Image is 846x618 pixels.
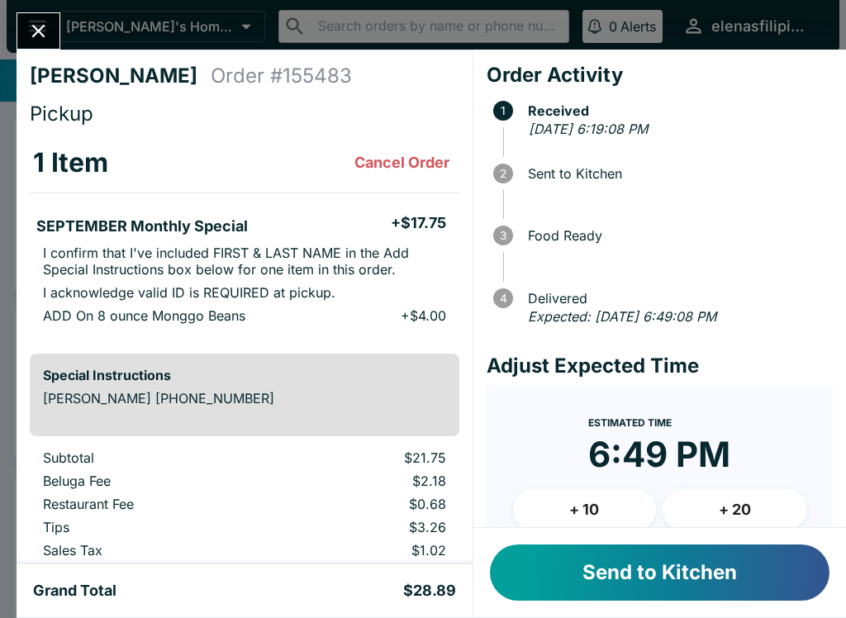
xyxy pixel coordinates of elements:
button: Cancel Order [348,146,456,179]
span: Estimated Time [588,416,672,429]
h5: SEPTEMBER Monthly Special [36,216,248,236]
p: Beluga Fee [43,473,262,489]
h3: 1 Item [33,146,108,179]
h5: Grand Total [33,581,116,601]
p: I confirm that I've included FIRST & LAST NAME in the Add Special Instructions box below for one ... [43,245,446,278]
text: 1 [501,104,506,117]
span: Delivered [520,291,833,306]
h4: Order # 155483 [211,64,352,88]
p: $21.75 [288,449,445,466]
button: + 20 [663,489,806,530]
time: 6:49 PM [588,433,730,476]
text: 4 [499,292,506,305]
h4: Adjust Expected Time [487,354,833,378]
p: Tips [43,519,262,535]
text: 2 [500,167,506,180]
h5: $28.89 [403,581,456,601]
span: Received [520,103,833,118]
p: Subtotal [43,449,262,466]
p: $0.68 [288,496,445,512]
h5: + $17.75 [391,213,446,233]
text: 3 [500,229,506,242]
table: orders table [30,133,459,340]
p: Restaurant Fee [43,496,262,512]
h6: Special Instructions [43,367,446,383]
p: + $4.00 [401,307,446,324]
p: $1.02 [288,542,445,559]
table: orders table [30,449,459,565]
p: Sales Tax [43,542,262,559]
p: I acknowledge valid ID is REQUIRED at pickup. [43,284,335,301]
button: Send to Kitchen [490,544,829,601]
h4: [PERSON_NAME] [30,64,211,88]
span: Sent to Kitchen [520,166,833,181]
span: Food Ready [520,228,833,243]
span: Pickup [30,102,93,126]
em: [DATE] 6:19:08 PM [529,121,648,137]
p: $2.18 [288,473,445,489]
p: ADD On 8 ounce Monggo Beans [43,307,245,324]
button: Close [17,13,59,49]
h4: Order Activity [487,63,833,88]
button: + 10 [513,489,657,530]
p: $3.26 [288,519,445,535]
em: Expected: [DATE] 6:49:08 PM [528,308,716,325]
p: [PERSON_NAME] [PHONE_NUMBER] [43,390,446,406]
